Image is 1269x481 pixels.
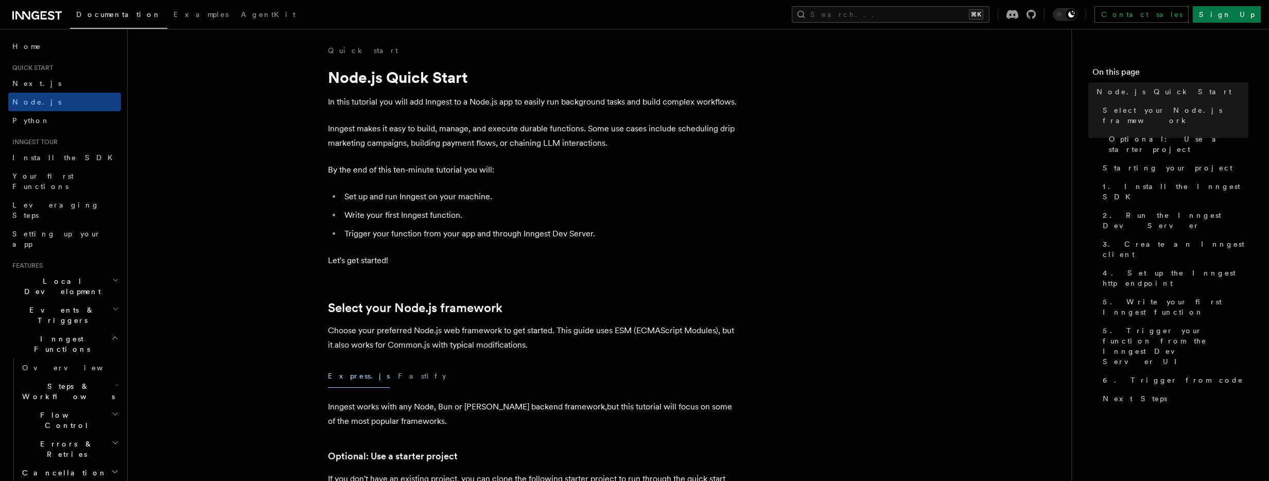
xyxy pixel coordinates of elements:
[8,93,121,111] a: Node.js
[1103,325,1248,367] span: 5. Trigger your function from the Inngest Dev Server UI
[341,190,740,204] li: Set up and run Inngest on your machine.
[328,95,740,109] p: In this tutorial you will add Inngest to a Node.js app to easily run background tasks and build c...
[8,276,112,297] span: Local Development
[1053,8,1077,21] button: Toggle dark mode
[18,439,112,459] span: Errors & Retries
[18,468,107,478] span: Cancellation
[8,167,121,196] a: Your first Functions
[8,74,121,93] a: Next.js
[328,68,740,87] h1: Node.js Quick Start
[1099,101,1248,130] a: Select your Node.js framework
[1103,297,1248,317] span: 5. Write your first Inngest function
[328,323,740,352] p: Choose your preferred Node.js web framework to get started. This guide uses ESM (ECMAScript Modul...
[1105,130,1248,159] a: Optional: Use a starter project
[22,364,128,372] span: Overview
[1109,134,1248,154] span: Optional: Use a starter project
[173,10,229,19] span: Examples
[8,148,121,167] a: Install the SDK
[1193,6,1261,23] a: Sign Up
[70,3,167,29] a: Documentation
[1103,210,1248,231] span: 2. Run the Inngest Dev Server
[241,10,295,19] span: AgentKit
[18,410,112,431] span: Flow Control
[1103,393,1167,404] span: Next Steps
[235,3,302,28] a: AgentKit
[12,41,41,51] span: Home
[12,116,50,125] span: Python
[18,435,121,463] button: Errors & Retries
[8,138,58,146] span: Inngest tour
[18,377,121,406] button: Steps & Workflows
[1094,6,1189,23] a: Contact sales
[328,45,398,56] a: Quick start
[8,305,112,325] span: Events & Triggers
[1103,375,1243,385] span: 6. Trigger from code
[8,262,43,270] span: Features
[18,358,121,377] a: Overview
[1099,264,1248,293] a: 4. Set up the Inngest http endpoint
[8,111,121,130] a: Python
[18,406,121,435] button: Flow Control
[1092,82,1248,101] a: Node.js Quick Start
[1097,87,1231,97] span: Node.js Quick Start
[18,381,115,402] span: Steps & Workflows
[328,122,740,150] p: Inngest makes it easy to build, manage, and execute durable functions. Some use cases include sch...
[12,230,101,248] span: Setting up your app
[1099,293,1248,321] a: 5. Write your first Inngest function
[969,9,983,20] kbd: ⌘K
[328,163,740,177] p: By the end of this ten-minute tutorial you will:
[341,208,740,222] li: Write your first Inngest function.
[328,253,740,268] p: Let's get started!
[12,172,74,191] span: Your first Functions
[8,225,121,253] a: Setting up your app
[1099,389,1248,408] a: Next Steps
[167,3,235,28] a: Examples
[1103,163,1232,173] span: Starting your project
[328,301,502,315] a: Select your Node.js framework
[398,365,446,388] button: Fastify
[1099,235,1248,264] a: 3. Create an Inngest client
[341,227,740,241] li: Trigger your function from your app and through Inngest Dev Server.
[12,98,61,106] span: Node.js
[328,365,390,388] button: Express.js
[792,6,989,23] button: Search...⌘K
[328,449,458,463] a: Optional: Use a starter project
[1103,181,1248,202] span: 1. Install the Inngest SDK
[76,10,161,19] span: Documentation
[1103,268,1248,288] span: 4. Set up the Inngest http endpoint
[8,330,121,358] button: Inngest Functions
[1099,177,1248,206] a: 1. Install the Inngest SDK
[12,201,99,219] span: Leveraging Steps
[8,334,111,354] span: Inngest Functions
[12,153,119,162] span: Install the SDK
[328,400,740,428] p: Inngest works with any Node, Bun or [PERSON_NAME] backend framework,but this tutorial will focus ...
[1092,66,1248,82] h4: On this page
[8,64,53,72] span: Quick start
[12,79,61,88] span: Next.js
[1099,371,1248,389] a: 6. Trigger from code
[8,37,121,56] a: Home
[8,196,121,225] a: Leveraging Steps
[1103,239,1248,260] span: 3. Create an Inngest client
[8,301,121,330] button: Events & Triggers
[1103,105,1248,126] span: Select your Node.js framework
[1099,321,1248,371] a: 5. Trigger your function from the Inngest Dev Server UI
[1099,159,1248,177] a: Starting your project
[1099,206,1248,235] a: 2. Run the Inngest Dev Server
[8,272,121,301] button: Local Development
